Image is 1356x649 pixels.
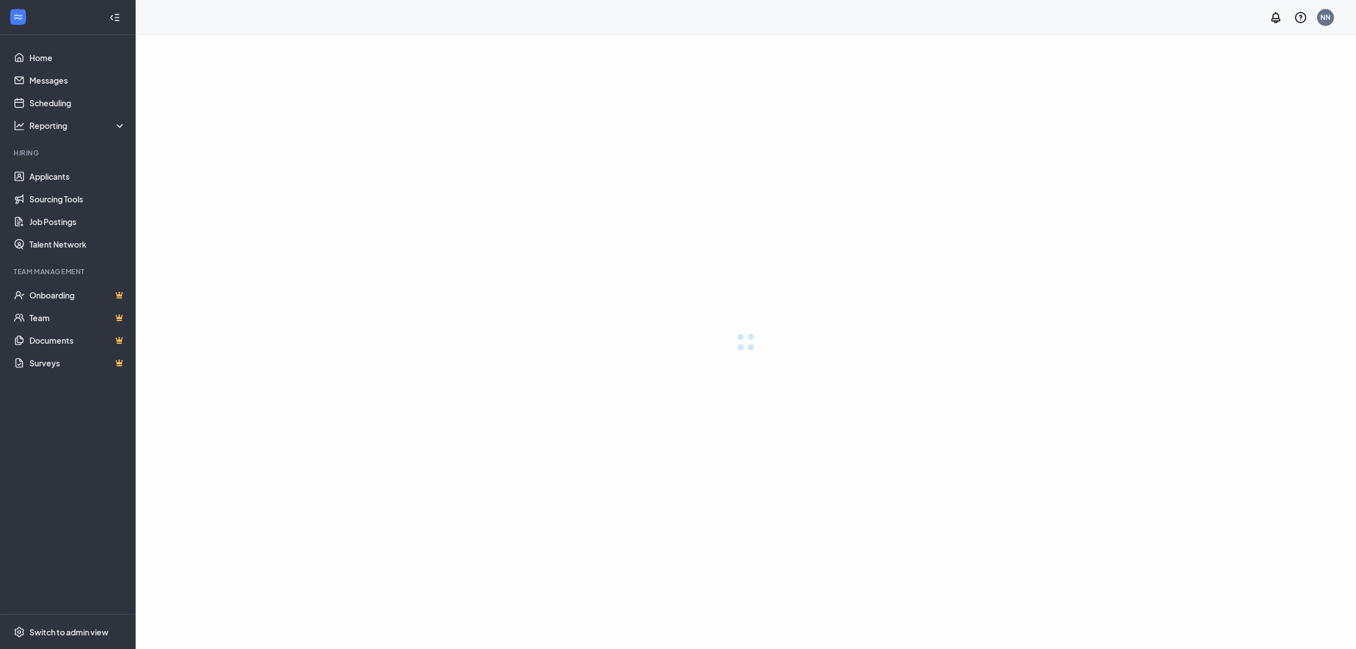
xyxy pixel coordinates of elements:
svg: QuestionInfo [1294,11,1307,24]
svg: Analysis [14,120,25,131]
a: DocumentsCrown [29,329,126,352]
a: Applicants [29,165,126,188]
a: SurveysCrown [29,352,126,374]
svg: Notifications [1269,11,1283,24]
svg: Settings [14,626,25,638]
a: Home [29,46,126,69]
a: OnboardingCrown [29,284,126,306]
div: Team Management [14,267,124,276]
a: Talent Network [29,233,126,256]
svg: Collapse [109,12,120,23]
div: Hiring [14,148,124,158]
a: Job Postings [29,210,126,233]
svg: WorkstreamLogo [12,11,24,23]
div: NN [1320,12,1331,22]
a: TeamCrown [29,306,126,329]
div: Reporting [29,120,127,131]
a: Sourcing Tools [29,188,126,210]
a: Scheduling [29,92,126,114]
div: Switch to admin view [29,626,108,638]
a: Messages [29,69,126,92]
